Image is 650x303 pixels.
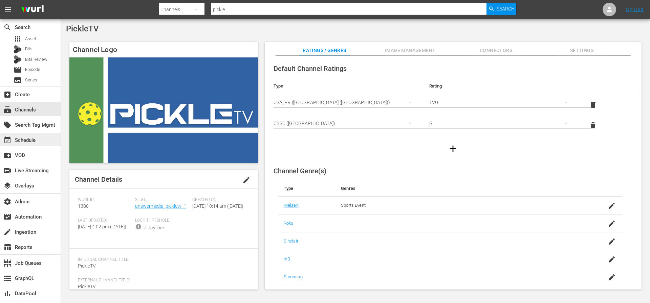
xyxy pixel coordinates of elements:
span: Created On: [192,197,246,203]
th: Genres [335,180,584,197]
span: edit [242,176,251,184]
span: Ingestion [3,228,12,236]
span: External Channel Title: [78,278,246,283]
span: Asset [25,35,36,42]
span: Channel Genre(s) [274,167,326,175]
span: Channel Details [75,175,122,183]
span: PickleTV [78,284,96,289]
span: Bits [25,46,32,52]
span: [DATE] 4:02 pm ([DATE]) [78,224,126,229]
span: menu [4,5,12,14]
a: IAB [284,256,290,261]
span: Automation [3,213,12,221]
div: Bits Review [14,55,22,64]
div: Bits [14,45,22,53]
span: info [135,223,142,230]
a: Sign Out [626,7,644,12]
span: Search [3,23,12,31]
span: Ratings / Genres [299,46,350,55]
span: Asset [14,35,22,43]
span: Lock Threshold: [135,218,189,223]
a: Roku [284,221,294,226]
span: Wurl ID: [78,197,132,203]
h4: Channel Logo [69,42,258,57]
span: Episode [14,66,22,74]
div: G [429,114,574,133]
span: [DATE] 10:14 am ([DATE]) [192,203,243,209]
a: Nielsen [284,203,299,208]
span: Overlays [3,182,12,190]
div: CBSC ([GEOGRAPHIC_DATA]) [274,114,418,133]
span: 1380 [78,203,89,209]
div: USA_PR ([GEOGRAPHIC_DATA] ([GEOGRAPHIC_DATA])) [274,93,418,112]
span: Episode [25,66,40,73]
span: Reports [3,243,12,251]
span: delete [589,121,597,129]
span: Create [3,91,12,99]
span: Search [497,3,515,15]
button: delete [585,97,601,113]
div: 7-day lock [144,224,165,231]
span: Job Queues [3,259,12,267]
img: ans4CAIJ8jUAAAAAAAAAAAAAAAAAAAAAAAAgQb4GAAAAAAAAAAAAAAAAAAAAAAAAJMjXAAAAAAAAAAAAAAAAAAAAAAAAgAT5G... [16,2,49,18]
span: Settings [556,46,607,55]
span: Bits Review [25,56,47,63]
span: Channels [3,106,12,114]
a: answermedia_pickletv_1 [135,203,186,209]
span: PickleTV [78,263,96,269]
span: Default Channel Ratings [274,65,347,73]
span: PickleTV [66,24,99,33]
span: Series [25,77,37,83]
span: Live Streaming [3,167,12,175]
span: Internal Channel Title: [78,257,246,262]
span: Series [14,76,22,84]
button: Search [486,3,516,15]
span: Last Updated: [78,218,132,223]
span: VOD [3,151,12,159]
img: PickleTV [69,57,258,163]
span: delete [589,101,597,109]
span: Search Tag Mgmt [3,121,12,129]
button: delete [585,117,601,133]
a: Sinclair [284,238,298,244]
th: Type [268,78,424,94]
span: Slug: [135,197,189,203]
button: edit [238,172,255,188]
div: TVG [429,93,574,112]
span: DataPool [3,289,12,298]
table: simple table [268,78,638,136]
span: Admin [3,198,12,206]
span: Connectors [471,46,521,55]
span: GraphQL [3,274,12,282]
a: Samsung [284,274,303,279]
th: Type [278,180,335,197]
th: Rating [424,78,580,94]
span: Image Management [385,46,436,55]
span: Schedule [3,136,12,144]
